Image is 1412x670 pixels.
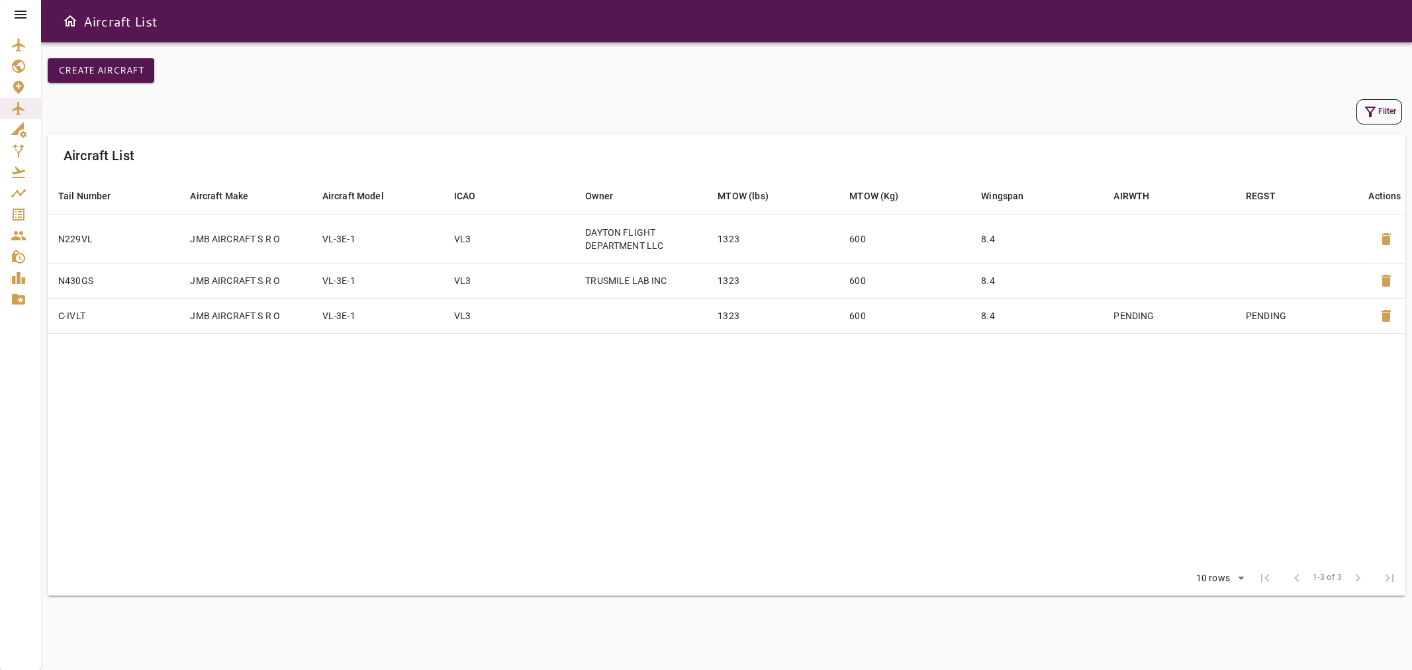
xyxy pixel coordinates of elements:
span: delete [1378,231,1394,247]
span: delete [1378,273,1394,289]
td: VL-3E-1 [312,298,444,333]
div: Owner [585,188,613,204]
div: ICAO [454,188,476,204]
td: 600 [839,298,970,333]
td: PENDING [1235,298,1367,333]
span: Owner [585,188,630,204]
span: Aircraft Make [190,188,265,204]
td: JMB AIRCRAFT S R O [179,263,311,298]
button: Open drawer [57,8,83,34]
td: N430GS [48,263,179,298]
td: VL3 [444,298,575,333]
td: VL-3E-1 [312,263,444,298]
td: VL-3E-1 [312,215,444,263]
td: 8.4 [970,215,1103,263]
span: 1-3 of 3 [1313,571,1342,585]
span: MTOW (lbs) [718,188,786,204]
div: MTOW (Kg) [849,188,898,204]
div: AIRWTH [1113,188,1149,204]
span: REGST [1246,188,1293,204]
div: Wingspan [981,188,1023,204]
div: Tail Number [58,188,111,204]
td: 600 [839,215,970,263]
button: Delete Aircraft [1370,300,1402,332]
span: First Page [1249,562,1281,594]
button: Delete Aircraft [1370,223,1402,255]
div: 10 rows [1193,573,1233,584]
span: Wingspan [981,188,1041,204]
td: C-IVLT [48,298,179,333]
span: delete [1378,308,1394,324]
div: MTOW (lbs) [718,188,769,204]
td: PENDING [1103,298,1235,333]
span: AIRWTH [1113,188,1166,204]
button: Delete Aircraft [1370,265,1402,297]
span: Tail Number [58,188,128,204]
td: N229VL [48,215,179,263]
button: Filter [1356,99,1402,124]
button: Create Aircraft [48,58,154,83]
td: VL3 [444,263,575,298]
td: JMB AIRCRAFT S R O [179,298,311,333]
h6: Aircraft List [83,11,158,32]
td: VL3 [444,215,575,263]
span: Previous Page [1281,562,1313,594]
div: Aircraft Make [190,188,248,204]
td: 1323 [707,298,839,333]
td: 1323 [707,215,839,263]
td: JMB AIRCRAFT S R O [179,215,311,263]
span: Next Page [1342,562,1374,594]
span: Last Page [1374,562,1405,594]
span: MTOW (Kg) [849,188,916,204]
td: 8.4 [970,263,1103,298]
span: ICAO [454,188,493,204]
td: 600 [839,263,970,298]
td: DAYTON FLIGHT DEPARTMENT LLC [575,215,707,263]
div: Aircraft Model [322,188,384,204]
span: Aircraft Model [322,188,401,204]
div: REGST [1246,188,1276,204]
td: 8.4 [970,298,1103,333]
td: 1323 [707,263,839,298]
td: TRUSMILE LAB INC [575,263,707,298]
h6: Aircraft List [64,145,134,166]
div: 10 rows [1188,569,1249,589]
